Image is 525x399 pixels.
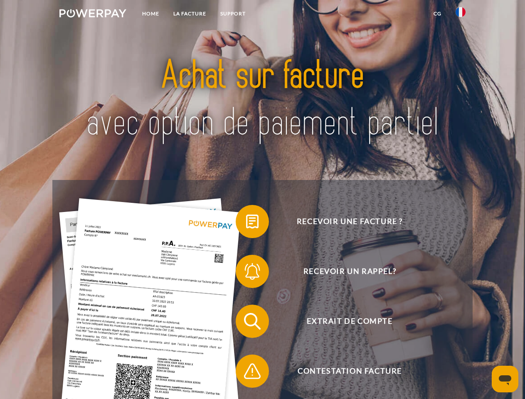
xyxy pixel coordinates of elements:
span: Recevoir un rappel? [248,255,451,288]
a: CG [426,6,449,21]
img: title-powerpay_fr.svg [79,40,446,159]
a: Support [213,6,253,21]
img: qb_search.svg [242,311,263,332]
a: LA FACTURE [166,6,213,21]
img: qb_bill.svg [242,211,263,232]
img: qb_bell.svg [242,261,263,282]
button: Recevoir une facture ? [236,205,452,238]
a: Home [135,6,166,21]
span: Contestation Facture [248,355,451,388]
button: Contestation Facture [236,355,452,388]
img: fr [456,7,466,17]
button: Extrait de compte [236,305,452,338]
button: Recevoir un rappel? [236,255,452,288]
img: qb_warning.svg [242,361,263,382]
span: Recevoir une facture ? [248,205,451,238]
span: Extrait de compte [248,305,451,338]
img: logo-powerpay-white.svg [59,9,126,17]
iframe: Bouton de lancement de la fenêtre de messagerie [492,366,518,392]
